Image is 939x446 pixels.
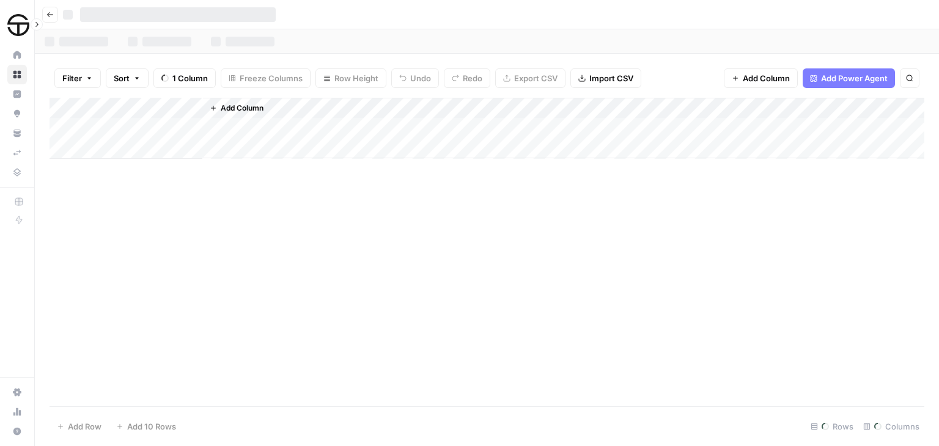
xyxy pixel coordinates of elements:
div: Columns [858,417,924,436]
span: Add Column [743,72,790,84]
button: Import CSV [570,68,641,88]
button: Add Column [205,100,268,116]
button: Export CSV [495,68,565,88]
span: Import CSV [589,72,633,84]
button: Undo [391,68,439,88]
button: Add Row [50,417,109,436]
span: Add 10 Rows [127,420,176,433]
a: Usage [7,402,27,422]
span: Add Column [221,103,263,114]
button: Help + Support [7,422,27,441]
button: Add Power Agent [803,68,895,88]
button: Add Column [724,68,798,88]
button: Row Height [315,68,386,88]
span: Freeze Columns [240,72,303,84]
button: Filter [54,68,101,88]
button: Sort [106,68,149,88]
a: Browse [7,65,27,84]
img: SimpleTire Logo [7,14,29,36]
a: Insights [7,84,27,104]
span: Undo [410,72,431,84]
a: Data Library [7,163,27,182]
span: Filter [62,72,82,84]
div: Rows [806,417,858,436]
a: Opportunities [7,104,27,123]
span: Add Row [68,420,101,433]
a: Syncs [7,143,27,163]
button: Redo [444,68,490,88]
span: Export CSV [514,72,558,84]
span: Sort [114,72,130,84]
a: Your Data [7,123,27,143]
button: Workspace: SimpleTire [7,10,27,40]
span: Row Height [334,72,378,84]
button: 1 Column [153,68,216,88]
span: Redo [463,72,482,84]
a: Home [7,45,27,65]
button: Freeze Columns [221,68,311,88]
button: Add 10 Rows [109,417,183,436]
span: 1 Column [172,72,208,84]
a: Settings [7,382,27,402]
span: Add Power Agent [821,72,888,84]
